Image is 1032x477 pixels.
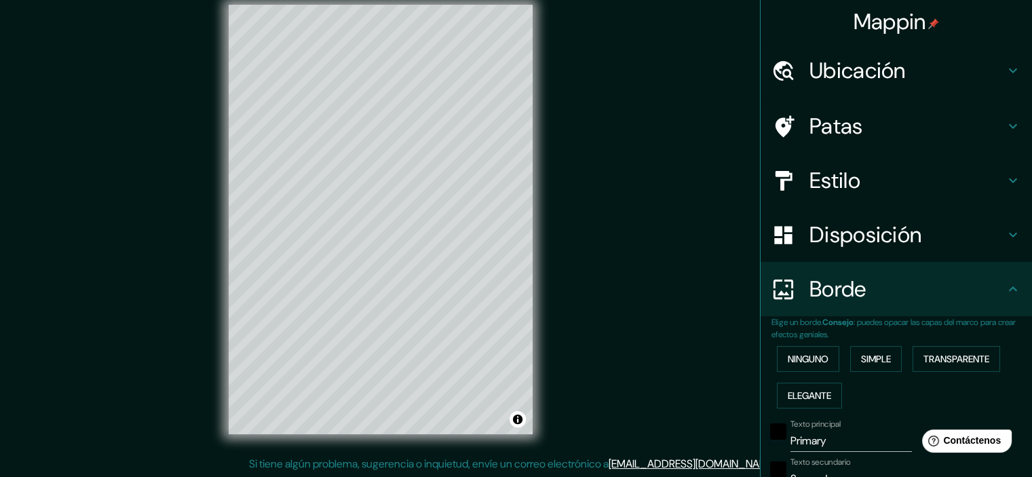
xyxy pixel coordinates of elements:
div: Estilo [761,153,1032,208]
button: Ninguno [777,346,839,372]
button: Simple [850,346,902,372]
font: Elige un borde. [771,317,822,328]
font: Texto principal [790,419,841,430]
div: Borde [761,262,1032,316]
button: negro [770,423,786,440]
font: Consejo [822,317,854,328]
font: Ubicación [809,56,906,85]
div: Patas [761,99,1032,153]
img: pin-icon.png [928,18,939,29]
font: Transparente [923,353,989,365]
font: Disposición [809,221,921,249]
font: Simple [861,353,891,365]
button: Activar o desactivar atribución [510,411,526,427]
font: Mappin [854,7,926,36]
font: Borde [809,275,866,303]
font: Patas [809,112,863,140]
a: [EMAIL_ADDRESS][DOMAIN_NAME] [609,457,776,471]
font: : puedes opacar las capas del marco para crear efectos geniales. [771,317,1016,340]
button: Elegante [777,383,842,408]
font: Elegante [788,389,831,402]
font: Ninguno [788,353,828,365]
font: Texto secundario [790,457,851,468]
font: Si tiene algún problema, sugerencia o inquietud, envíe un correo electrónico a [249,457,609,471]
div: Ubicación [761,43,1032,98]
button: Transparente [913,346,1000,372]
iframe: Lanzador de widgets de ayuda [911,424,1017,462]
font: Estilo [809,166,860,195]
div: Disposición [761,208,1032,262]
